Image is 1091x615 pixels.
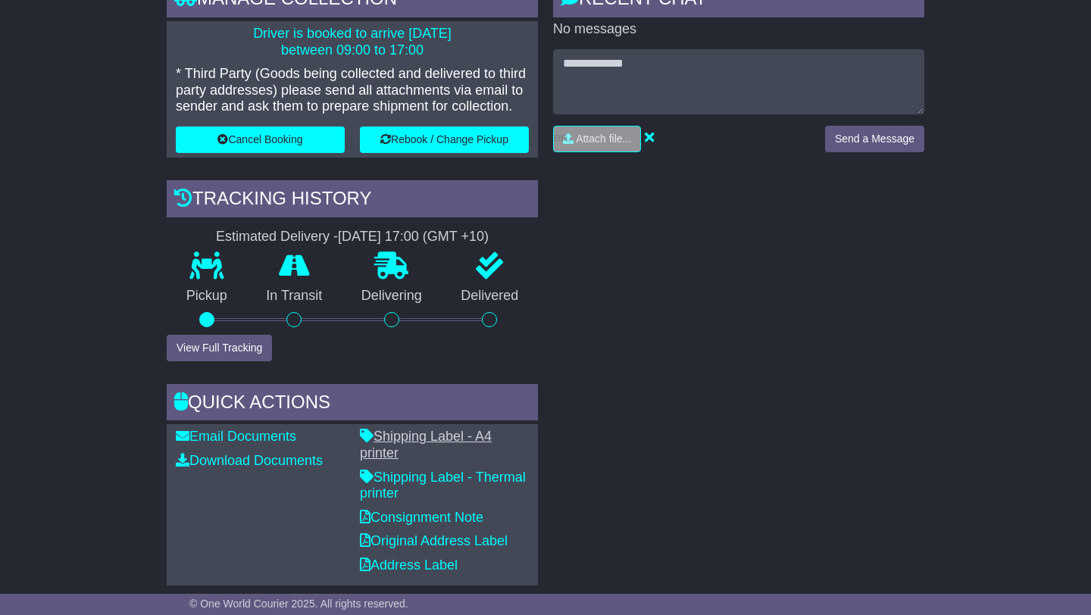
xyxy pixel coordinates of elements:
div: Tracking history [167,180,538,221]
button: Send a Message [825,126,924,152]
p: Delivered [442,288,539,304]
a: Download Documents [176,453,323,468]
a: Shipping Label - A4 printer [360,429,492,460]
a: Email Documents [176,429,296,444]
a: Original Address Label [360,533,508,548]
a: Consignment Note [360,510,483,525]
p: No messages [553,21,924,38]
div: Estimated Delivery - [167,229,538,245]
button: View Full Tracking [167,335,272,361]
p: Delivering [342,288,442,304]
div: [DATE] 17:00 (GMT +10) [338,229,489,245]
button: Rebook / Change Pickup [360,126,529,153]
p: Driver is booked to arrive [DATE] between 09:00 to 17:00 [176,26,529,58]
a: Shipping Label - Thermal printer [360,470,526,501]
p: In Transit [247,288,342,304]
a: Address Label [360,557,458,573]
span: © One World Courier 2025. All rights reserved. [189,598,408,610]
p: Pickup [167,288,247,304]
button: Cancel Booking [176,126,345,153]
div: Quick Actions [167,384,538,425]
p: * Third Party (Goods being collected and delivered to third party addresses) please send all atta... [176,66,529,115]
